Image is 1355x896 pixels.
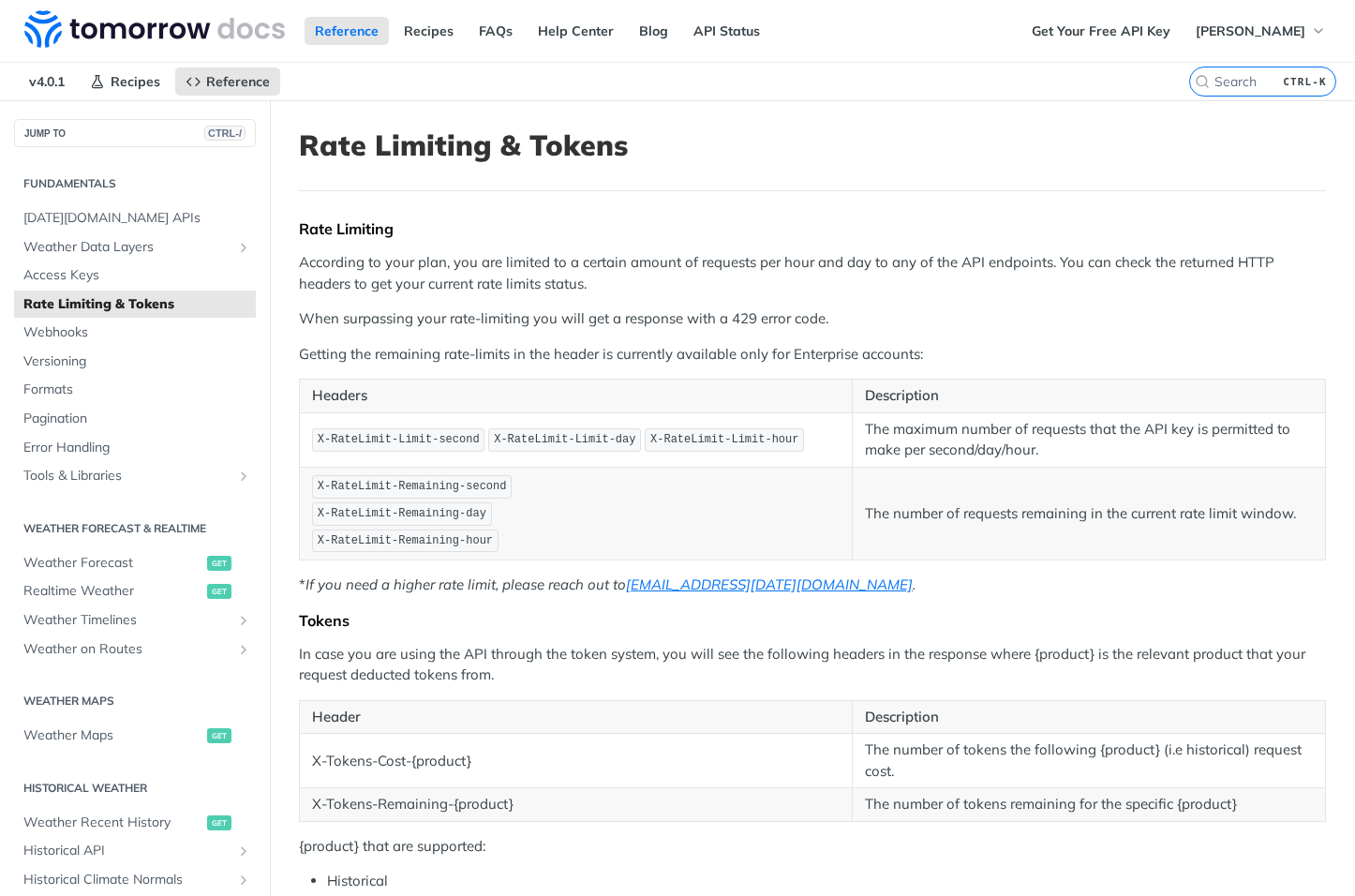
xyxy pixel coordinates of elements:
th: Description [852,700,1325,734]
td: The number of tokens remaining for the specific {product} [852,788,1325,822]
h2: Weather Forecast & realtime [14,520,256,537]
kbd: CTRL-K [1278,72,1331,91]
div: Rate Limiting [299,219,1326,238]
span: Reference [206,73,270,90]
a: Weather Forecastget [14,549,256,577]
h2: Weather Maps [14,693,256,709]
span: Recipes [111,73,160,90]
span: get [207,584,231,599]
a: API Status [683,17,770,45]
a: Weather TimelinesShow subpages for Weather Timelines [14,606,256,635]
span: Webhooks [23,323,251,342]
th: Header [300,700,853,734]
a: Webhooks [14,319,256,347]
a: Pagination [14,405,256,433]
p: The number of requests remaining in the current rate limit window. [865,503,1313,525]
button: Show subpages for Weather on Routes [236,642,251,657]
a: Weather Data LayersShow subpages for Weather Data Layers [14,233,256,261]
a: Help Center [528,17,624,45]
a: Rate Limiting & Tokens [14,291,256,319]
span: Historical Climate Normals [23,871,231,889]
span: Historical API [23,842,231,860]
a: FAQs [469,17,523,45]
p: Description [865,385,1313,407]
p: The maximum number of requests that the API key is permitted to make per second/day/hour. [865,419,1313,461]
span: get [207,556,231,571]
span: [DATE][DOMAIN_NAME] APIs [23,209,251,228]
a: Error Handling [14,434,256,462]
a: Tools & LibrariesShow subpages for Tools & Libraries [14,462,256,490]
span: get [207,815,231,830]
span: Tools & Libraries [23,467,231,485]
a: Realtime Weatherget [14,577,256,605]
p: When surpassing your rate-limiting you will get a response with a 429 error code. [299,308,1326,330]
a: Recipes [80,67,171,96]
p: Getting the remaining rate-limits in the header is currently available only for Enterprise accounts: [299,344,1326,366]
span: X-RateLimit-Remaining-second [318,480,507,493]
h1: Rate Limiting & Tokens [299,128,1326,162]
p: Headers [312,385,840,407]
a: Historical APIShow subpages for Historical API [14,837,256,865]
a: Reference [175,67,280,96]
span: Formats [23,381,251,399]
span: Weather Data Layers [23,238,231,257]
td: X-Tokens-Remaining-{product} [300,788,853,822]
span: Access Keys [23,266,251,285]
a: Reference [305,17,389,45]
span: Weather on Routes [23,640,231,659]
a: [EMAIL_ADDRESS][DATE][DOMAIN_NAME] [626,575,913,593]
a: Weather on RoutesShow subpages for Weather on Routes [14,635,256,664]
span: X-RateLimit-Limit-hour [650,433,798,446]
span: X-RateLimit-Limit-day [494,433,635,446]
span: Realtime Weather [23,582,202,601]
span: Weather Maps [23,726,202,745]
button: Show subpages for Historical Climate Normals [236,873,251,888]
span: Rate Limiting & Tokens [23,295,251,314]
img: Tomorrow.io Weather API Docs [24,10,285,48]
svg: Search [1195,74,1210,89]
button: Show subpages for Weather Timelines [236,613,251,628]
span: Pagination [23,410,251,428]
span: X-RateLimit-Limit-second [318,433,480,446]
span: Weather Recent History [23,814,202,832]
span: CTRL-/ [204,126,246,141]
li: Historical [327,871,1326,892]
button: Show subpages for Historical API [236,844,251,859]
span: get [207,728,231,743]
p: {product} that are supported: [299,836,1326,858]
button: JUMP TOCTRL-/ [14,119,256,147]
span: Weather Forecast [23,554,202,573]
a: Historical Climate NormalsShow subpages for Historical Climate Normals [14,866,256,894]
a: Weather Mapsget [14,722,256,750]
span: X-RateLimit-Remaining-day [318,507,486,520]
a: Recipes [394,17,464,45]
button: [PERSON_NAME] [1185,17,1336,45]
span: X-RateLimit-Remaining-hour [318,534,493,547]
a: Weather Recent Historyget [14,809,256,837]
span: Weather Timelines [23,611,231,630]
h2: Historical Weather [14,780,256,797]
h2: Fundamentals [14,175,256,192]
span: Error Handling [23,439,251,457]
p: According to your plan, you are limited to a certain amount of requests per hour and day to any o... [299,252,1326,294]
td: X-Tokens-Cost-{product} [300,734,853,788]
span: v4.0.1 [19,67,75,96]
em: If you need a higher rate limit, please reach out to . [305,575,916,593]
a: Access Keys [14,261,256,290]
span: [PERSON_NAME] [1196,22,1305,39]
a: Formats [14,376,256,404]
a: Blog [629,17,678,45]
a: [DATE][DOMAIN_NAME] APIs [14,204,256,232]
button: Show subpages for Weather Data Layers [236,240,251,255]
button: Show subpages for Tools & Libraries [236,469,251,484]
a: Versioning [14,348,256,376]
span: Versioning [23,352,251,371]
td: The number of tokens the following {product} (i.e historical) request cost. [852,734,1325,788]
a: Get Your Free API Key [1021,17,1181,45]
div: Tokens [299,611,1326,630]
p: In case you are using the API through the token system, you will see the following headers in the... [299,644,1326,686]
